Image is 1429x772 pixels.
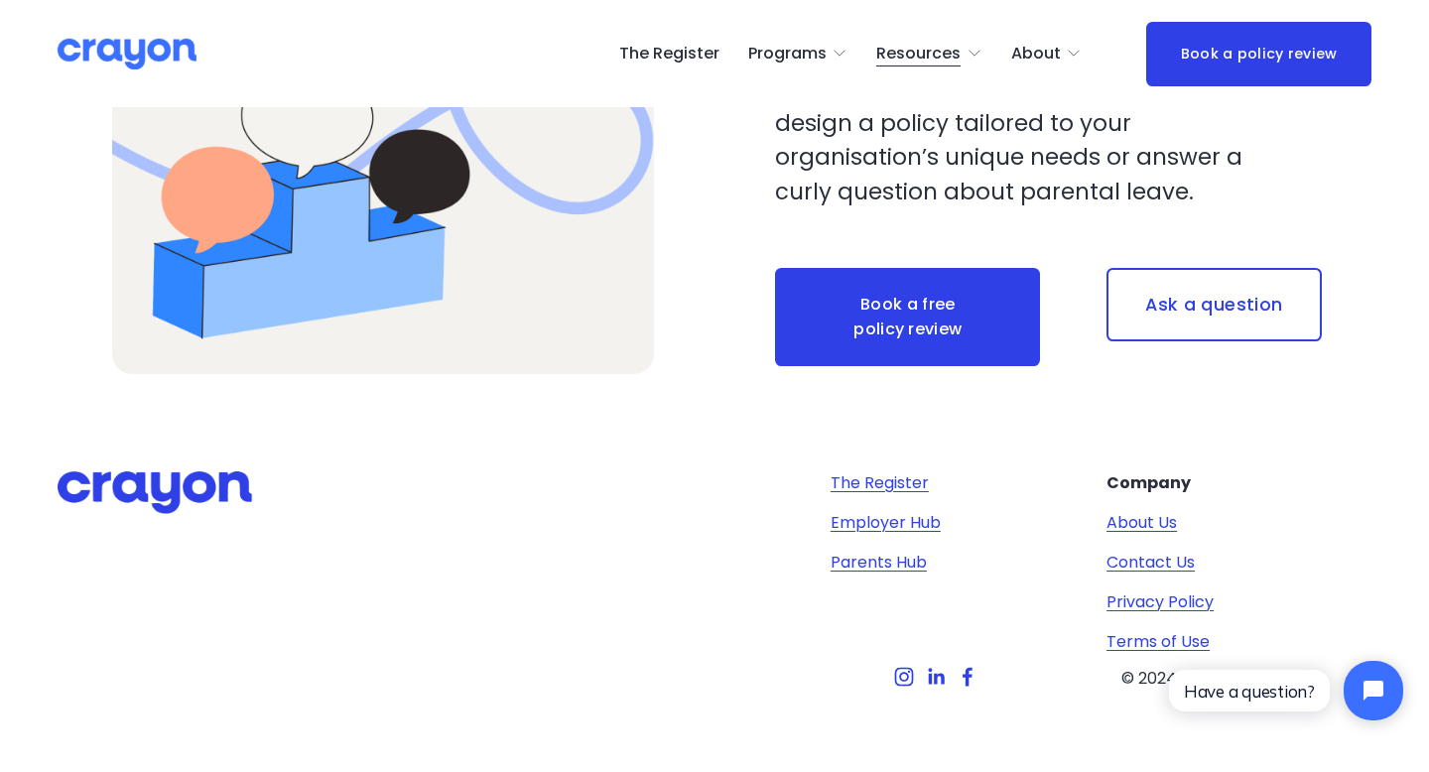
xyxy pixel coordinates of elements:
[1152,644,1420,737] iframe: Tidio Chat
[748,40,827,68] span: Programs
[775,72,1261,209] p: Our parental leave experts can help you design a policy tailored to your organisation’s unique ne...
[1011,40,1061,68] span: About
[1106,630,1210,654] a: Terms of Use
[1106,511,1177,535] a: About Us
[775,268,1040,366] a: Book a free policy review
[1146,22,1371,86] a: Book a policy review
[926,667,946,687] a: LinkedIn
[876,38,982,69] a: folder dropdown
[619,38,719,69] a: The Register
[1106,471,1191,494] strong: Company
[1011,38,1083,69] a: folder dropdown
[748,38,848,69] a: folder dropdown
[831,511,941,535] a: Employer Hub
[876,40,961,68] span: Resources
[958,667,977,687] a: Facebook
[831,551,927,575] a: Parents Hub
[1106,667,1317,691] p: © 2024. Crayon Limited
[894,667,914,687] a: Instagram
[1106,551,1195,575] a: Contact Us
[1106,590,1214,614] a: Privacy Policy
[58,37,196,71] img: Crayon
[1106,268,1321,341] a: Ask a question
[831,471,929,495] a: The Register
